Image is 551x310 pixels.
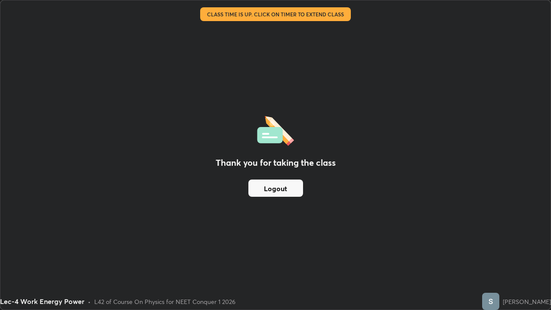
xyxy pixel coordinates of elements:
h2: Thank you for taking the class [216,156,336,169]
div: • [88,297,91,306]
img: offlineFeedback.1438e8b3.svg [257,113,294,146]
div: L42 of Course On Physics for NEET Conquer 1 2026 [94,297,235,306]
button: Logout [248,180,303,197]
img: 25b204f45ac4445a96ad82fdfa2bbc62.56875823_3 [482,293,499,310]
div: [PERSON_NAME] [503,297,551,306]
